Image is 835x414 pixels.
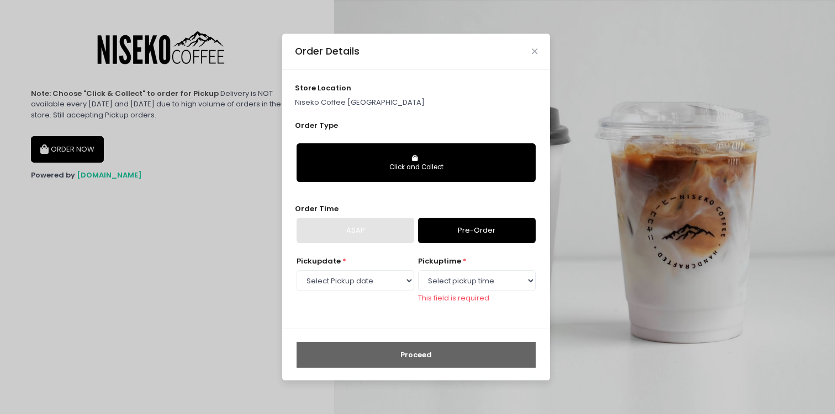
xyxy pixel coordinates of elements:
[295,120,338,131] span: Order Type
[304,163,528,173] div: Click and Collect
[297,143,536,182] button: Click and Collect
[297,256,341,266] span: Pickup date
[418,218,536,243] a: Pre-Order
[418,256,461,266] span: pickup time
[295,203,339,214] span: Order Time
[295,44,360,58] div: Order Details
[418,293,536,304] div: This field is required
[532,49,537,54] button: Close
[295,83,351,93] span: store location
[295,97,538,108] p: Niseko Coffee [GEOGRAPHIC_DATA]
[297,342,536,368] button: Proceed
